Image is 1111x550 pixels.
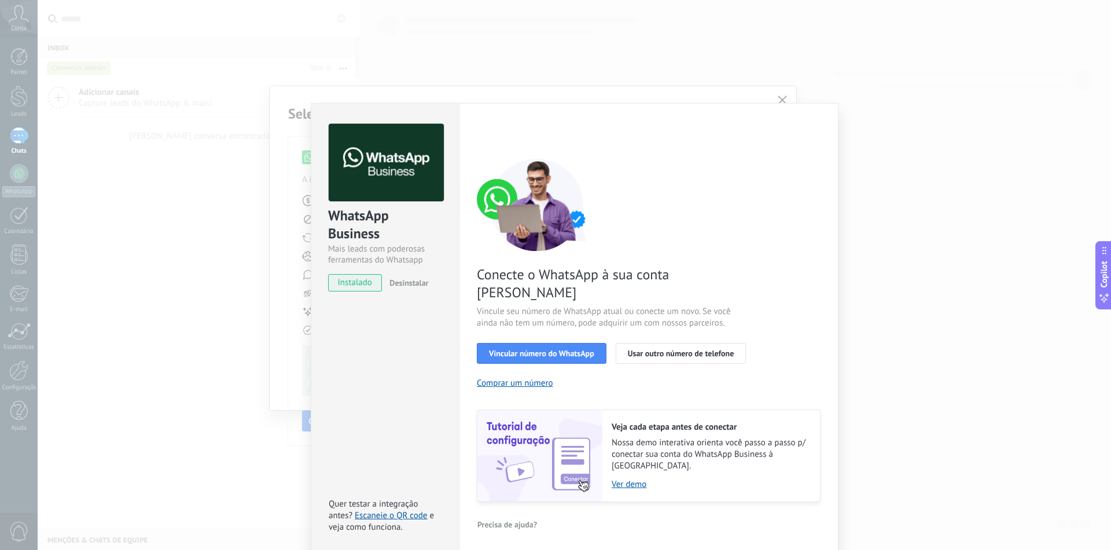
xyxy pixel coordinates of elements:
span: e veja como funciona. [329,510,434,533]
span: Conecte o WhatsApp à sua conta [PERSON_NAME] [477,265,752,301]
span: Copilot [1098,261,1110,287]
span: Nossa demo interativa orienta você passo a passo p/ conectar sua conta do WhatsApp Business à [GE... [612,437,808,472]
div: WhatsApp Business [328,206,442,243]
span: instalado [329,274,381,291]
span: Vincular número do WhatsApp [489,349,594,357]
button: Usar outro número de telefone [616,343,746,364]
h2: Veja cada etapa antes de conectar [612,422,808,433]
span: Precisa de ajuda? [477,521,537,529]
button: Vincular número do WhatsApp [477,343,606,364]
span: Vincule seu número de WhatsApp atual ou conecte um novo. Se você ainda não tem um número, pode ad... [477,306,752,329]
img: logo_main.png [329,124,444,202]
a: Escaneie o QR code [355,510,427,521]
a: Ver demo [612,479,808,490]
button: Comprar um número [477,378,553,389]
span: Usar outro número de telefone [628,349,734,357]
span: Desinstalar [389,278,428,288]
span: Quer testar a integração antes? [329,499,418,521]
img: connect number [477,158,598,251]
div: Mais leads com poderosas ferramentas do Whatsapp [328,243,442,265]
button: Precisa de ajuda? [477,516,538,533]
button: Desinstalar [385,274,428,291]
